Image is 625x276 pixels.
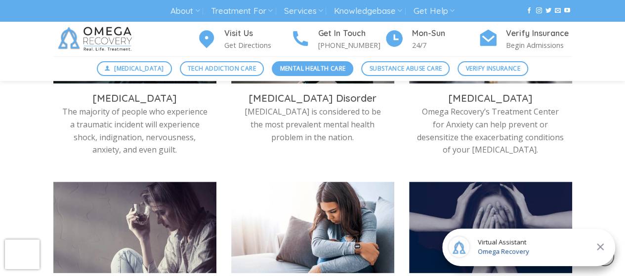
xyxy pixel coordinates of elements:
[280,64,345,73] span: Mental Health Care
[506,39,572,51] p: Begin Admissions
[188,64,256,73] span: Tech Addiction Care
[555,7,561,14] a: Send us an email
[114,64,164,73] span: [MEDICAL_DATA]
[97,61,172,76] a: [MEDICAL_DATA]
[224,27,291,40] h4: Visit Us
[272,61,353,76] a: Mental Health Care
[53,22,140,56] img: Omega Recovery
[458,61,528,76] a: Verify Insurance
[318,39,384,51] p: [PHONE_NUMBER]
[536,7,542,14] a: Follow on Instagram
[291,27,384,51] a: Get In Touch [PHONE_NUMBER]
[414,2,455,20] a: Get Help
[284,2,323,20] a: Services
[170,2,200,20] a: About
[564,7,570,14] a: Follow on YouTube
[361,61,450,76] a: Substance Abuse Care
[334,2,402,20] a: Knowledgebase
[197,27,291,51] a: Visit Us Get Directions
[370,64,442,73] span: Substance Abuse Care
[526,7,532,14] a: Follow on Facebook
[417,92,565,105] h3: [MEDICAL_DATA]
[545,7,551,14] a: Follow on Twitter
[180,61,264,76] a: Tech Addiction Care
[61,92,209,105] h3: [MEDICAL_DATA]
[239,92,387,105] h3: [MEDICAL_DATA] Disorder
[417,106,565,156] p: Omega Recovery’s Treatment Center for Anxiety can help prevent or desensitize the exacerbating co...
[61,106,209,156] p: The majority of people who experience a traumatic incident will experience shock, indignation, ne...
[412,39,478,51] p: 24/7
[239,106,387,144] p: [MEDICAL_DATA] is considered to be the most prevalent mental health problem in the nation.
[466,64,520,73] span: Verify Insurance
[412,27,478,40] h4: Mon-Sun
[211,2,273,20] a: Treatment For
[224,39,291,51] p: Get Directions
[478,27,572,51] a: Verify Insurance Begin Admissions
[318,27,384,40] h4: Get In Touch
[506,27,572,40] h4: Verify Insurance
